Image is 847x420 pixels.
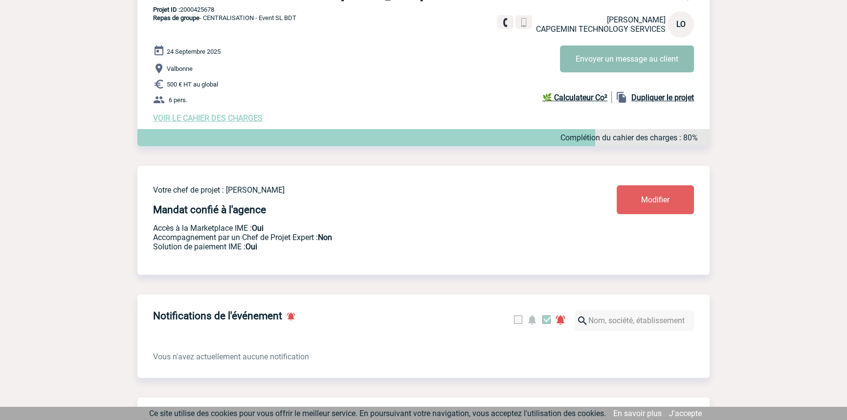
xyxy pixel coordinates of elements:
[536,24,666,34] span: CAPGEMINI TECHNOLOGY SERVICES
[542,91,612,103] a: 🌿 Calculateur Co²
[167,65,193,72] span: Valbonne
[252,223,264,233] b: Oui
[153,185,559,195] p: Votre chef de projet : [PERSON_NAME]
[167,48,221,55] span: 24 Septembre 2025
[153,14,296,22] span: - CENTRALISATION - Event SL BDT
[153,233,559,242] p: Prestation payante
[169,96,187,104] span: 6 pers.
[149,409,606,418] span: Ce site utilise des cookies pour vous offrir le meilleur service. En poursuivant votre navigation...
[153,242,559,251] p: Conformité aux process achat client, Prise en charge de la facturation, Mutualisation de plusieur...
[245,242,257,251] b: Oui
[607,15,666,24] span: [PERSON_NAME]
[613,409,662,418] a: En savoir plus
[501,18,510,27] img: fixe.png
[318,233,332,242] b: Non
[641,195,669,204] span: Modifier
[153,14,200,22] span: Repas de groupe
[167,81,218,88] span: 500 € HT au global
[153,223,559,233] p: Accès à la Marketplace IME :
[676,20,686,29] span: LO
[137,6,710,13] p: 2000425678
[616,91,627,103] img: file_copy-black-24dp.png
[519,18,528,27] img: portable.png
[669,409,702,418] a: J'accepte
[153,352,309,361] span: Vous n'avez actuellement aucune notification
[153,113,263,123] a: VOIR LE CAHIER DES CHARGES
[153,6,180,13] b: Projet ID :
[153,310,282,322] h4: Notifications de l'événement
[153,204,266,216] h4: Mandat confié à l'agence
[542,93,607,102] b: 🌿 Calculateur Co²
[631,93,694,102] b: Dupliquer le projet
[560,45,694,72] button: Envoyer un message au client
